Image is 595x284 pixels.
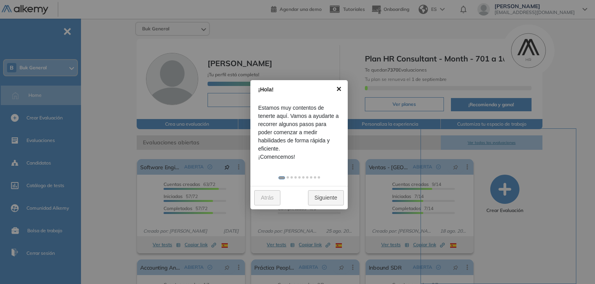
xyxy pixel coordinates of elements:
a: × [330,80,348,98]
a: Atrás [254,190,280,205]
a: Siguiente [308,190,344,205]
span: ¡Comencemos! [258,153,340,161]
div: ¡Hola! [258,86,332,94]
span: Estamos muy contentos de tenerte aquí. Vamos a ayudarte a recorrer algunos pasos para poder comen... [258,104,340,153]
